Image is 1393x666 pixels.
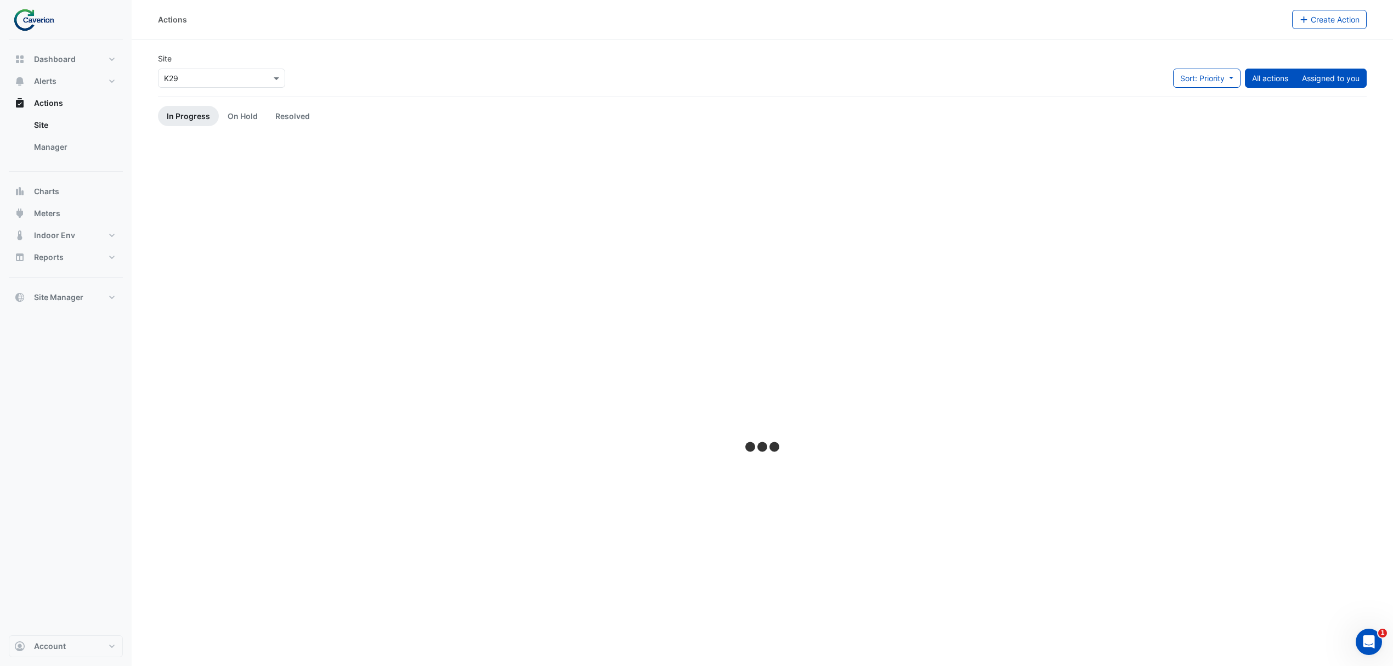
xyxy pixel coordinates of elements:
button: Alerts [9,70,123,92]
a: In Progress [158,106,219,126]
span: Charts [34,186,59,197]
button: Indoor Env [9,224,123,246]
span: Sort: Priority [1180,74,1225,83]
button: Meters [9,202,123,224]
app-icon: Dashboard [14,54,25,65]
button: Actions [9,92,123,114]
span: Actions [34,98,63,109]
span: Site Manager [34,292,83,303]
span: Create Action [1311,15,1360,24]
button: Account [9,635,123,657]
iframe: Intercom live chat [1356,629,1382,655]
img: Company Logo [13,9,63,31]
span: Alerts [34,76,56,87]
button: Reports [9,246,123,268]
a: Resolved [267,106,319,126]
span: Indoor Env [34,230,75,241]
button: Site Manager [9,286,123,308]
app-icon: Site Manager [14,292,25,303]
span: 1 [1378,629,1387,637]
app-icon: Charts [14,186,25,197]
button: All actions [1245,69,1295,88]
button: Create Action [1292,10,1367,29]
button: Sort: Priority [1173,69,1241,88]
label: Site [158,53,172,64]
div: Actions [9,114,123,162]
span: Account [34,641,66,652]
a: Manager [25,136,123,158]
span: Dashboard [34,54,76,65]
span: Reports [34,252,64,263]
button: Dashboard [9,48,123,70]
app-icon: Meters [14,208,25,219]
button: Charts [9,180,123,202]
button: Assigned to you [1295,69,1367,88]
app-icon: Actions [14,98,25,109]
a: Site [25,114,123,136]
app-icon: Reports [14,252,25,263]
div: Actions [158,14,187,25]
app-icon: Alerts [14,76,25,87]
app-icon: Indoor Env [14,230,25,241]
span: Meters [34,208,60,219]
a: On Hold [219,106,267,126]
